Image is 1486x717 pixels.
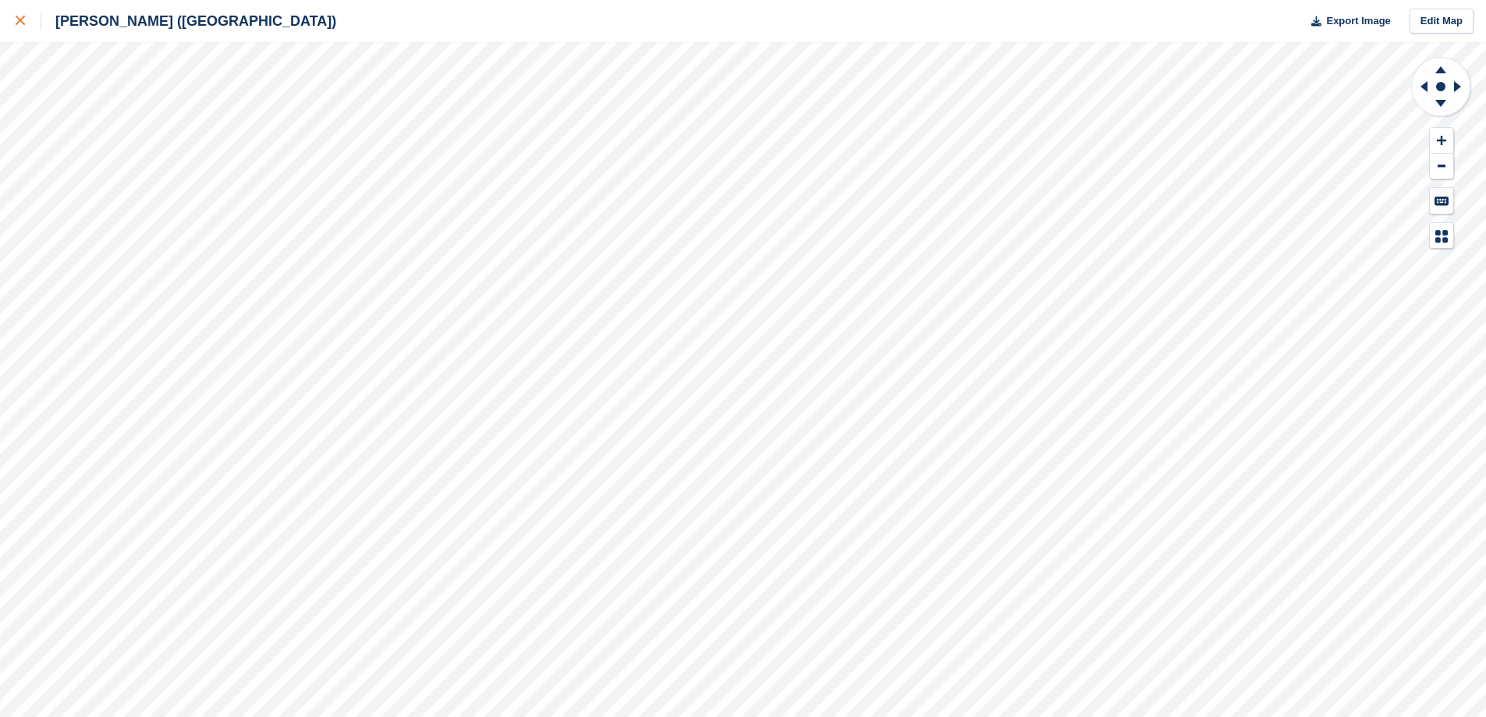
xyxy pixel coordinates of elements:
button: Map Legend [1430,223,1453,249]
button: Zoom Out [1430,154,1453,179]
div: [PERSON_NAME] ([GEOGRAPHIC_DATA]) [41,12,336,30]
button: Keyboard Shortcuts [1430,188,1453,214]
button: Zoom In [1430,128,1453,154]
button: Export Image [1302,9,1391,34]
span: Export Image [1326,13,1390,29]
a: Edit Map [1410,9,1474,34]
